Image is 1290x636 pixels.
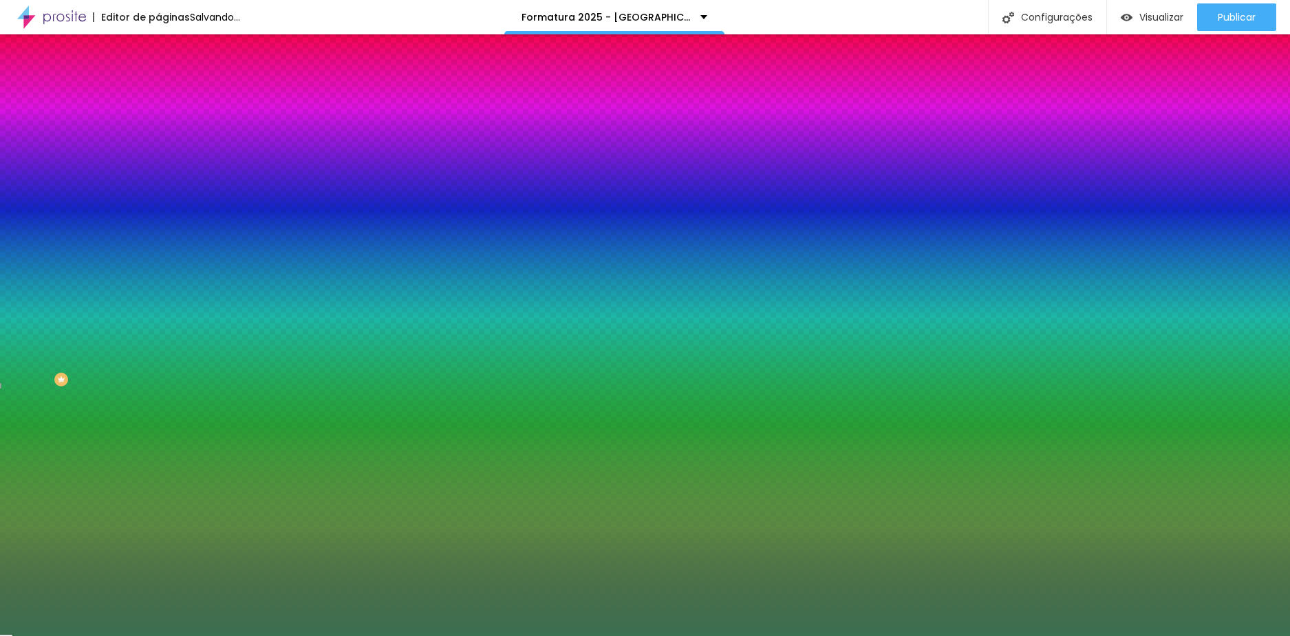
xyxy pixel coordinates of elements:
[190,12,240,22] div: Salvando...
[1107,3,1197,31] button: Visualizar
[1218,12,1256,23] span: Publicar
[522,12,690,22] p: Formatura 2025 - [GEOGRAPHIC_DATA] e 5º ano
[1197,3,1276,31] button: Publicar
[1002,12,1014,23] img: Icone
[93,12,190,22] div: Editor de páginas
[1139,12,1183,23] span: Visualizar
[1121,12,1132,23] img: view-1.svg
